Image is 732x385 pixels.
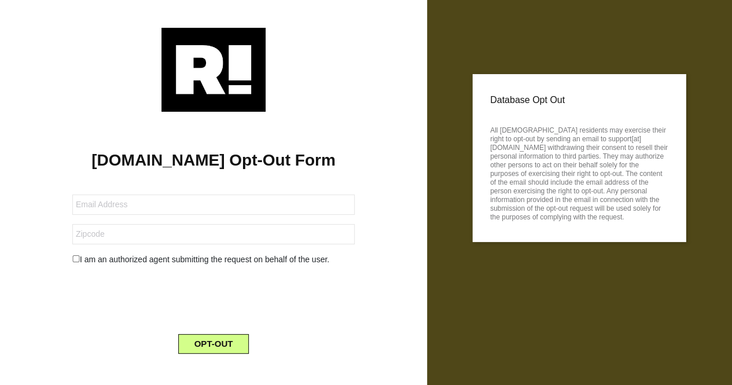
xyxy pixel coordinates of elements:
[490,123,669,222] p: All [DEMOGRAPHIC_DATA] residents may exercise their right to opt-out by sending an email to suppo...
[17,151,410,170] h1: [DOMAIN_NAME] Opt-Out Form
[72,224,355,244] input: Zipcode
[161,28,266,112] img: Retention.com
[490,91,669,109] p: Database Opt Out
[178,334,249,354] button: OPT-OUT
[72,195,355,215] input: Email Address
[64,254,363,266] div: I am an authorized agent submitting the request on behalf of the user.
[126,275,301,320] iframe: reCAPTCHA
